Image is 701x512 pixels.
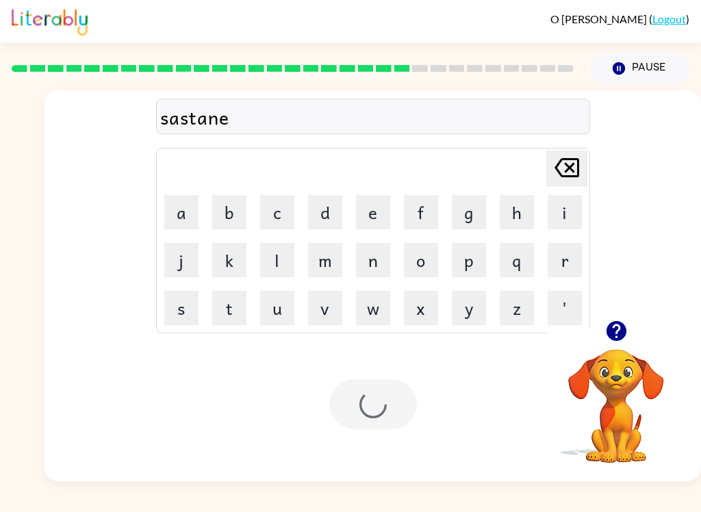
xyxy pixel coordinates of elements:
[164,195,199,229] button: a
[356,195,390,229] button: e
[212,243,246,277] button: k
[404,195,438,229] button: f
[550,12,649,25] span: O [PERSON_NAME]
[308,243,342,277] button: m
[260,195,294,229] button: c
[12,5,88,36] img: Literably
[652,12,686,25] a: Logout
[308,291,342,325] button: v
[548,195,582,229] button: i
[590,53,689,84] button: Pause
[452,243,486,277] button: p
[212,291,246,325] button: t
[356,291,390,325] button: w
[260,243,294,277] button: l
[550,12,689,25] div: ( )
[452,291,486,325] button: y
[548,243,582,277] button: r
[308,195,342,229] button: d
[164,243,199,277] button: j
[164,291,199,325] button: s
[260,291,294,325] button: u
[500,291,534,325] button: z
[212,195,246,229] button: b
[404,243,438,277] button: o
[160,103,586,131] div: sastane
[404,291,438,325] button: x
[356,243,390,277] button: n
[548,291,582,325] button: '
[500,195,534,229] button: h
[548,328,685,465] video: Your browser must support playing .mp4 files to use Literably. Please try using another browser.
[500,243,534,277] button: q
[452,195,486,229] button: g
